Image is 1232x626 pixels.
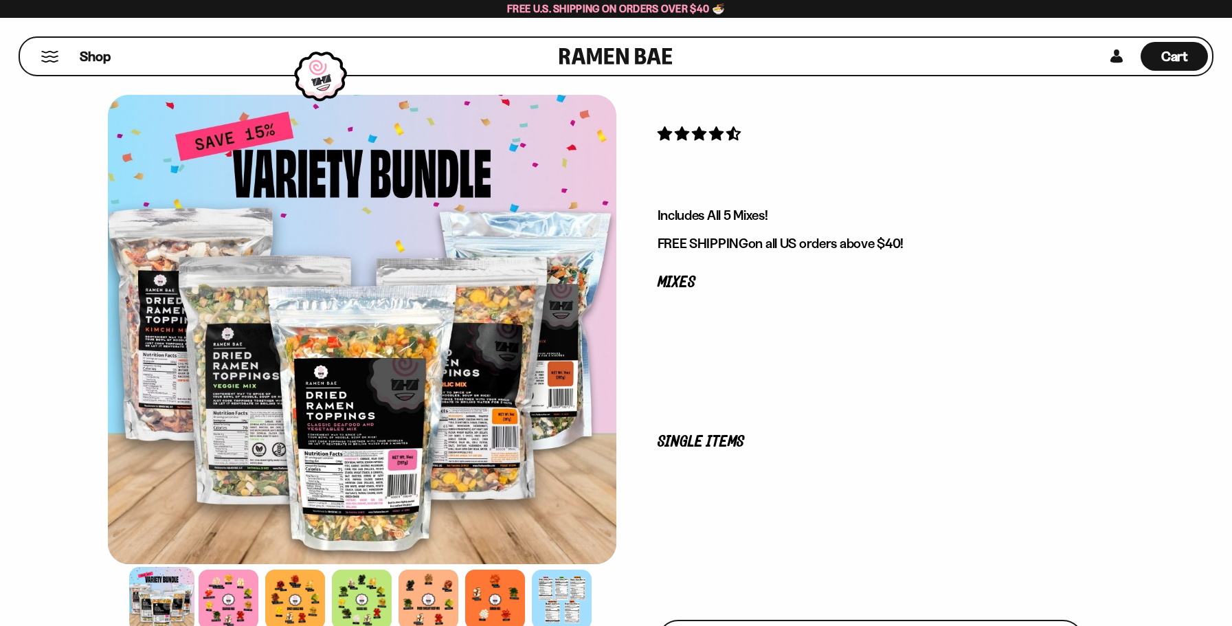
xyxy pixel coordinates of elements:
[507,2,725,15] span: Free U.S. Shipping on Orders over $40 🍜
[658,276,1084,289] p: Mixes
[80,47,111,66] span: Shop
[80,42,111,71] a: Shop
[658,125,743,142] span: 4.63 stars
[1161,48,1188,65] span: Cart
[41,51,59,63] button: Mobile Menu Trigger
[658,207,1084,224] p: Includes All 5 Mixes!
[658,436,1084,449] p: Single Items
[1141,38,1208,75] a: Cart
[658,235,748,251] strong: FREE SHIPPING
[658,235,1084,252] p: on all US orders above $40!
